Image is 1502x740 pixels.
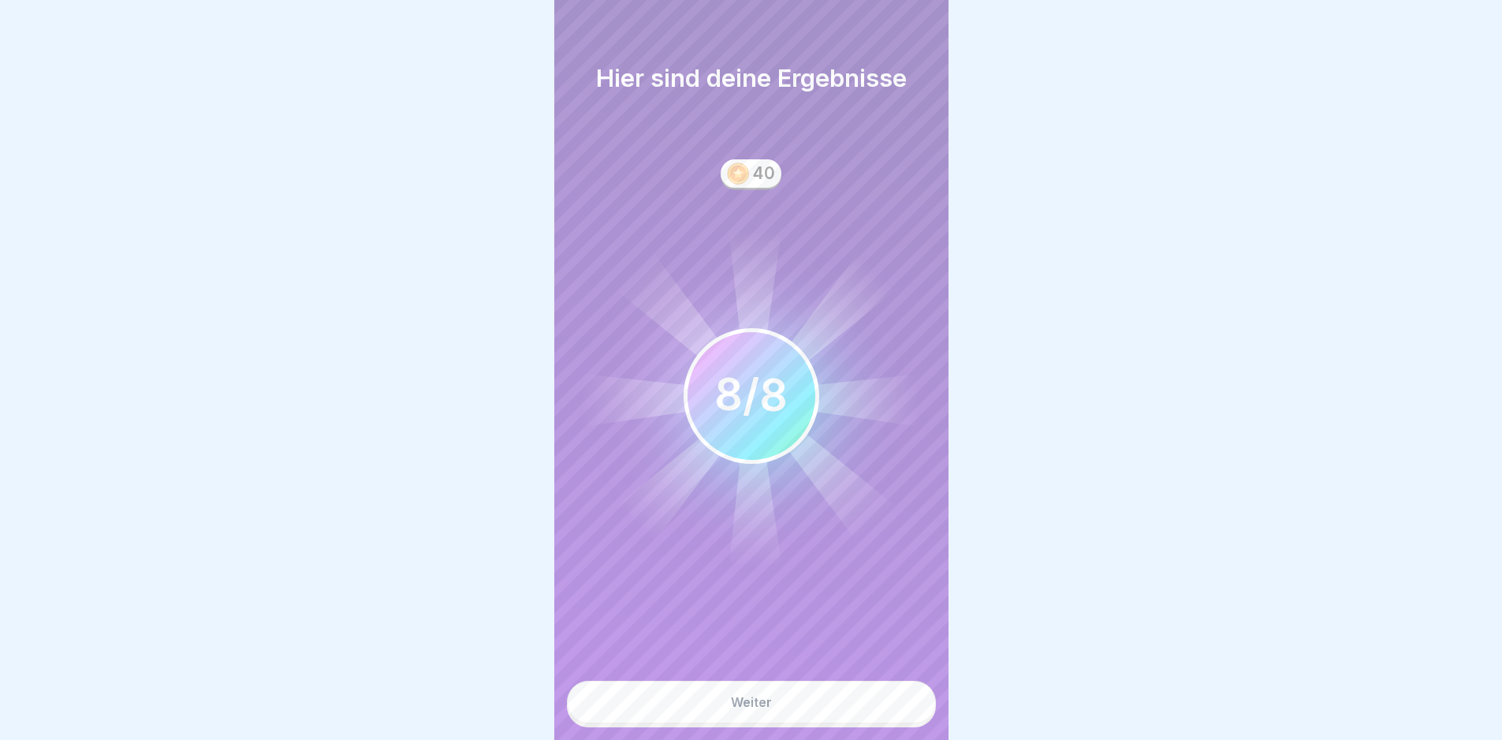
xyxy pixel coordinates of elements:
[596,63,907,92] h1: Hier sind deine Ergebnisse
[752,163,775,183] div: 40
[714,369,743,422] div: 8
[731,695,772,709] div: Weiter
[567,681,936,723] button: Weiter
[714,370,788,423] div: / 8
